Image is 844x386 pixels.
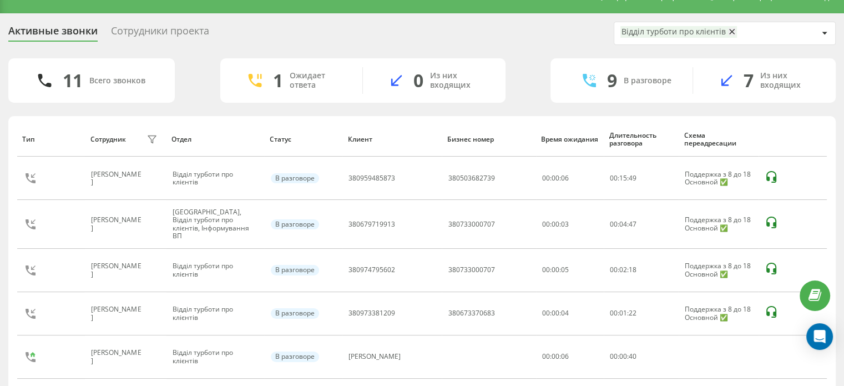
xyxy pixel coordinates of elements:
div: Поддержка з 8 до 18 Основной ✅ [685,216,752,232]
div: Сотрудники проекта [111,25,209,42]
div: 380733000707 [448,220,494,228]
div: : : [610,174,636,182]
div: [PERSON_NAME] [91,305,144,322]
div: Клиент [348,136,437,143]
div: Всего звонков [89,76,145,86]
span: 00 [619,352,627,361]
span: 47 [629,219,636,229]
span: 04 [619,219,627,229]
div: [PERSON_NAME] [91,262,144,278]
div: 380503682739 [448,174,494,182]
div: Бизнес номер [447,136,530,143]
span: 22 [629,308,636,318]
span: 01 [619,308,627,318]
span: 00 [610,352,618,361]
span: 15 [619,173,627,183]
span: 00 [610,308,618,318]
div: 380973381209 [348,309,395,317]
div: Тип [22,136,80,143]
div: Відділ турботи про клієнтів [173,305,259,322]
div: Відділ турботи про клієнтів [621,27,726,37]
span: 40 [629,352,636,361]
div: [PERSON_NAME] [91,349,144,365]
div: Время ожидания [541,136,599,143]
div: 00:00:06 [542,353,598,360]
div: Из них входящих [760,71,819,90]
div: Отдел [171,136,259,143]
span: 00 [610,219,618,229]
div: [PERSON_NAME] [348,353,401,360]
div: Відділ турботи про клієнтів [173,349,259,365]
div: В разговоре [271,219,319,229]
div: 00:00:03 [542,220,598,228]
div: : : [610,266,636,274]
div: 9 [607,70,617,91]
div: Відділ турботи про клієнтів [173,262,259,278]
div: 00:00:04 [542,309,598,317]
div: В разговоре [624,76,671,86]
div: В разговоре [271,352,319,362]
div: Активные звонки [8,25,98,42]
div: 11 [63,70,83,91]
span: 00 [610,265,618,274]
div: Статус [270,136,337,143]
div: 380733000707 [448,266,494,274]
div: 1 [273,70,283,91]
div: : : [610,309,636,317]
div: Відділ турботи про клієнтів [173,171,259,187]
div: 380974795602 [348,266,395,274]
div: 0 [413,70,423,91]
span: 02 [619,265,627,274]
div: Длительность разговора [609,132,674,148]
div: [PERSON_NAME] [91,171,144,187]
div: : : [610,220,636,228]
span: 00 [610,173,618,183]
span: 49 [629,173,636,183]
span: 18 [629,265,636,274]
div: 380959485873 [348,174,395,182]
div: [GEOGRAPHIC_DATA], Відділ турботи про клієнтів, Інформування ВП [173,208,259,240]
div: В разговоре [271,308,319,318]
div: В разговоре [271,265,319,275]
div: Схема переадресации [684,132,754,148]
div: 00:00:06 [542,174,598,182]
div: 7 [744,70,754,91]
div: Поддержка з 8 до 18 Основной ✅ [685,305,752,322]
div: Поддержка з 8 до 18 Основной ✅ [685,262,752,278]
div: Open Intercom Messenger [806,323,833,350]
div: 380679719913 [348,220,395,228]
div: : : [610,353,636,360]
div: Ожидает ответа [290,71,346,90]
div: 00:00:05 [542,266,598,274]
div: В разговоре [271,173,319,183]
div: [PERSON_NAME] [91,216,144,232]
div: Поддержка з 8 до 18 Основной ✅ [685,171,752,187]
div: 380673370683 [448,309,494,317]
div: Из них входящих [430,71,489,90]
div: Сотрудник [90,136,126,143]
